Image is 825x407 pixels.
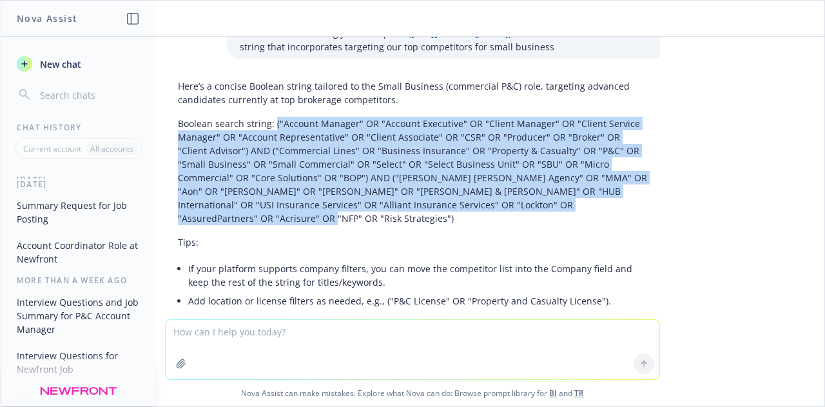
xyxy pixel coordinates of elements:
[411,27,509,39] a: [URL][DOMAIN_NAME]
[178,235,647,249] p: Tips:
[1,179,155,190] div: [DATE]
[12,195,145,230] button: Summary Request for Job Posting
[37,57,81,71] span: New chat
[1,122,155,133] div: Chat History
[574,388,584,399] a: TR
[12,292,145,340] button: Interview Questions and Job Summary for P&C Account Manager
[188,259,647,292] li: If your platform supports company filters, you can move the competitor list into the Company fiel...
[1,275,155,286] div: More than a week ago
[12,235,145,270] button: Account Coordinator Role at Newfront
[178,79,647,106] p: Here’s a concise Boolean string tailored to the Small Business (commercial P&C) role, targeting a...
[6,380,819,406] span: Nova Assist can make mistakes. Explore what Nova can do: Browse prompt library for and
[90,143,133,154] p: All accounts
[1,174,155,185] div: [DATE]
[178,117,647,225] p: Boolean search string: ("Account Manager" OR "Account Executive" OR "Client Manager" OR "Client S...
[240,26,647,54] p: Based on the following job description ( ), create a boolean search string that incorporates targ...
[12,52,145,75] button: New chat
[17,12,77,25] h1: Nova Assist
[23,143,81,154] p: Current account
[12,345,145,380] button: Interview Questions for Newfront Job
[188,292,647,310] li: Add location or license filters as needed, e.g., ("P&C License" OR "Property and Casualty License").
[37,86,140,104] input: Search chats
[549,388,557,399] a: BI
